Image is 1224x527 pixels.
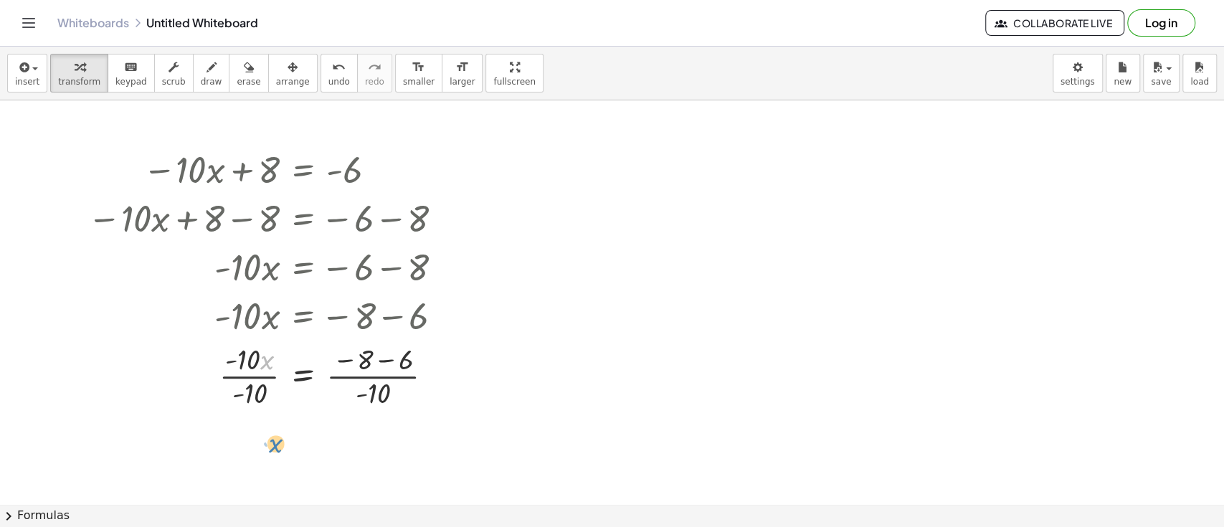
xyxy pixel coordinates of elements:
i: undo [332,59,346,76]
span: larger [450,77,475,87]
i: keyboard [124,59,138,76]
span: scrub [162,77,186,87]
span: erase [237,77,260,87]
span: new [1114,77,1132,87]
button: keyboardkeypad [108,54,155,92]
button: draw [193,54,230,92]
button: load [1182,54,1217,92]
span: fullscreen [493,77,535,87]
i: format_size [455,59,469,76]
button: erase [229,54,268,92]
a: Whiteboards [57,16,129,30]
button: redoredo [357,54,392,92]
button: arrange [268,54,318,92]
button: Log in [1127,9,1195,37]
span: redo [365,77,384,87]
span: draw [201,77,222,87]
button: new [1106,54,1140,92]
button: transform [50,54,108,92]
span: keypad [115,77,147,87]
button: Collaborate Live [985,10,1124,36]
span: save [1151,77,1171,87]
button: scrub [154,54,194,92]
button: save [1143,54,1180,92]
button: format_sizelarger [442,54,483,92]
span: Collaborate Live [997,16,1112,29]
i: redo [368,59,381,76]
span: insert [15,77,39,87]
button: settings [1053,54,1103,92]
button: insert [7,54,47,92]
span: undo [328,77,350,87]
span: transform [58,77,100,87]
button: Toggle navigation [17,11,40,34]
button: format_sizesmaller [395,54,442,92]
span: load [1190,77,1209,87]
button: undoundo [321,54,358,92]
span: smaller [403,77,435,87]
span: settings [1061,77,1095,87]
span: arrange [276,77,310,87]
i: format_size [412,59,425,76]
button: fullscreen [485,54,543,92]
